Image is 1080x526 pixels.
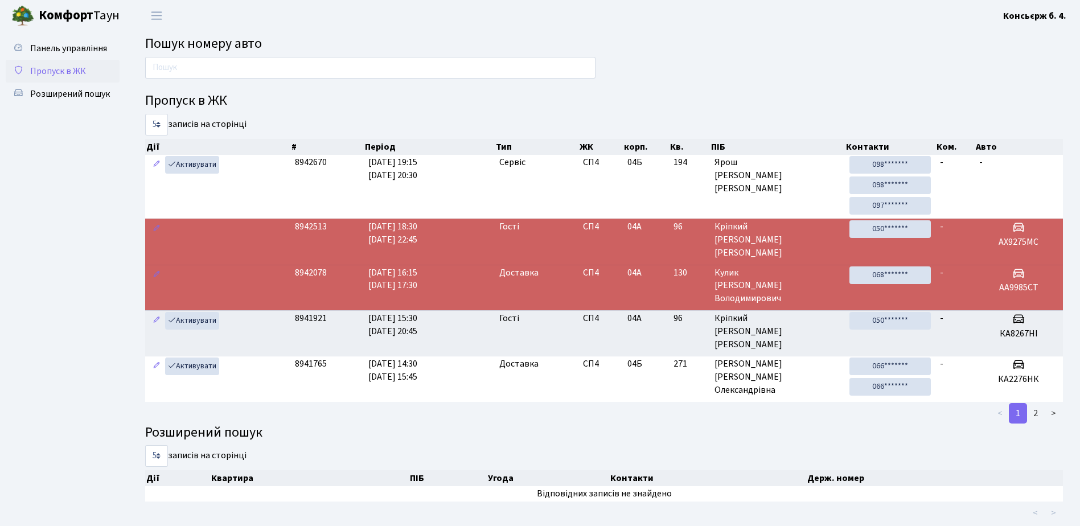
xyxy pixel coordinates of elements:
span: - [940,266,943,279]
th: # [290,139,364,155]
a: 2 [1026,403,1045,424]
th: Квартира [210,470,409,486]
select: записів на сторінці [145,445,168,467]
th: ЖК [578,139,623,155]
span: Сервіс [499,156,525,169]
span: 8942513 [295,220,327,233]
th: Угода [487,470,609,486]
button: Переключити навігацію [142,6,171,25]
a: Редагувати [150,312,163,330]
select: записів на сторінці [145,114,168,135]
span: СП4 [583,220,619,233]
span: 8942078 [295,266,327,279]
span: [DATE] 16:15 [DATE] 17:30 [368,266,417,292]
span: СП4 [583,357,619,371]
a: Редагувати [150,156,163,174]
span: 8941765 [295,357,327,370]
th: Ком. [935,139,975,155]
span: Гості [499,220,519,233]
span: СП4 [583,156,619,169]
span: 8941921 [295,312,327,324]
span: 04А [627,220,642,233]
td: Відповідних записів не знайдено [145,486,1063,502]
a: Панель управління [6,37,120,60]
h4: Розширений пошук [145,425,1063,441]
b: Комфорт [39,6,93,24]
a: > [1044,403,1063,424]
span: 04А [627,312,642,324]
span: [DATE] 15:30 [DATE] 20:45 [368,312,417,338]
span: Доставка [499,357,539,371]
span: Розширений пошук [30,88,110,100]
span: - [940,156,943,169]
h5: КА2276НК [979,374,1058,385]
a: 1 [1009,403,1027,424]
th: Дії [145,139,290,155]
span: Ярош [PERSON_NAME] [PERSON_NAME] [714,156,840,195]
a: Розширений пошук [6,83,120,105]
a: Редагувати [150,266,163,284]
span: Гості [499,312,519,325]
th: ПІБ [710,139,845,155]
th: Період [364,139,494,155]
label: записів на сторінці [145,114,247,135]
span: 271 [674,357,705,371]
span: - [940,312,943,324]
span: Кулик [PERSON_NAME] Володимирович [714,266,840,306]
a: Редагувати [150,357,163,375]
img: logo.png [11,5,34,27]
th: Кв. [669,139,710,155]
span: - [979,156,983,169]
span: 04Б [627,156,642,169]
span: 04А [627,266,642,279]
span: 04Б [627,357,642,370]
span: Пошук номеру авто [145,34,262,54]
h5: КА8267НІ [979,328,1058,339]
span: [DATE] 18:30 [DATE] 22:45 [368,220,417,246]
th: ПІБ [409,470,487,486]
span: 194 [674,156,705,169]
a: Редагувати [150,220,163,238]
th: Контакти [609,470,806,486]
a: Активувати [165,312,219,330]
h4: Пропуск в ЖК [145,93,1063,109]
label: записів на сторінці [145,445,247,467]
th: Тип [495,139,578,155]
span: - [940,357,943,370]
span: 96 [674,312,705,325]
span: Кріпкий [PERSON_NAME] [PERSON_NAME] [714,312,840,351]
a: Консьєрж б. 4. [1003,9,1066,23]
input: Пошук [145,57,596,79]
span: 8942670 [295,156,327,169]
span: 96 [674,220,705,233]
h5: АХ9275МС [979,237,1058,248]
span: Доставка [499,266,539,280]
span: Кріпкий [PERSON_NAME] [PERSON_NAME] [714,220,840,260]
th: корп. [623,139,669,155]
span: Пропуск в ЖК [30,65,86,77]
a: Активувати [165,357,219,375]
th: Держ. номер [806,470,1071,486]
span: Панель управління [30,42,107,55]
b: Консьєрж б. 4. [1003,10,1066,22]
a: Активувати [165,156,219,174]
th: Авто [975,139,1063,155]
span: 130 [674,266,705,280]
span: СП4 [583,266,619,280]
a: Пропуск в ЖК [6,60,120,83]
span: - [940,220,943,233]
h5: АА9985СТ [979,282,1058,293]
span: СП4 [583,312,619,325]
th: Дії [145,470,210,486]
span: [DATE] 19:15 [DATE] 20:30 [368,156,417,182]
span: Таун [39,6,120,26]
th: Контакти [845,139,935,155]
span: [DATE] 14:30 [DATE] 15:45 [368,357,417,383]
span: [PERSON_NAME] [PERSON_NAME] Олександрівна [714,357,840,397]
